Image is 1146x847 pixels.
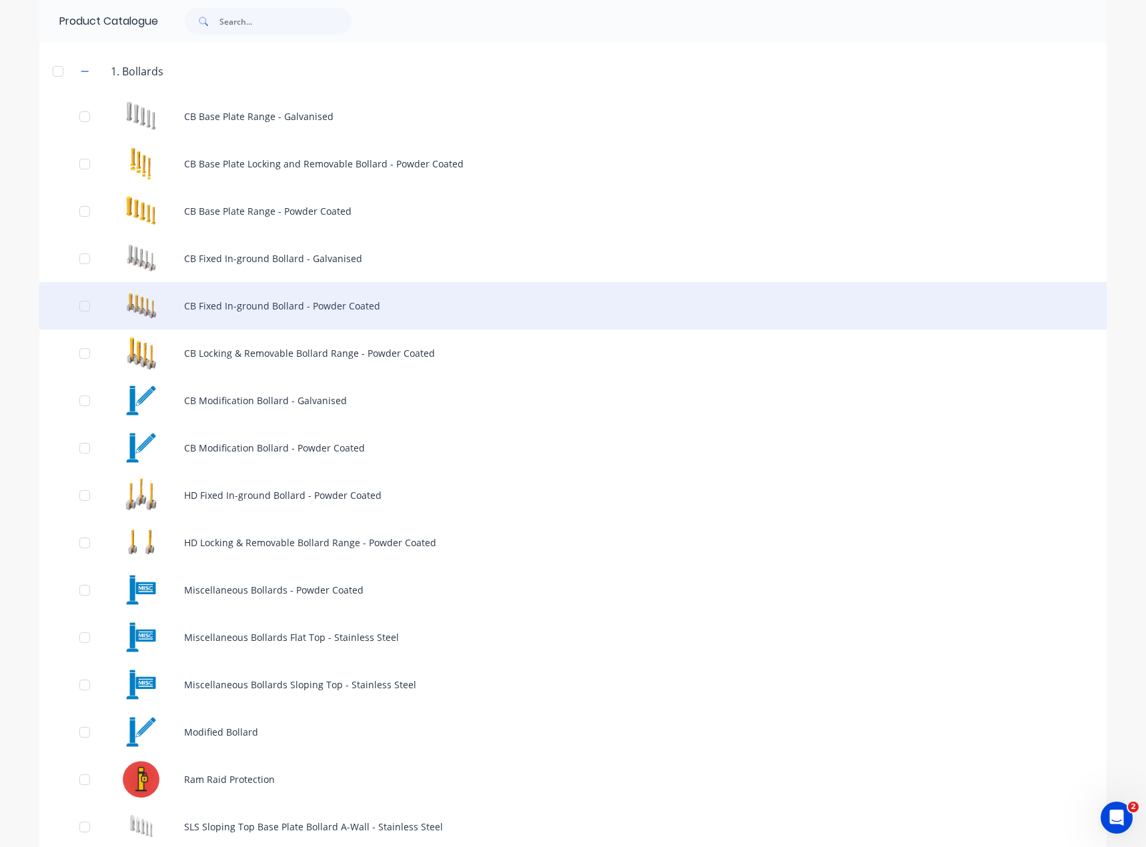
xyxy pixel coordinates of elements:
div: CB Locking & Removable Bollard Range - Powder CoatedCB Locking & Removable Bollard Range - Powder... [39,329,1107,377]
div: CB Base Plate Locking and Removable Bollard - Powder CoatedCB Base Plate Locking and Removable Bo... [39,140,1107,187]
div: CB Fixed In-ground Bollard - Powder CoatedCB Fixed In-ground Bollard - Powder Coated [39,282,1107,329]
div: CB Base Plate Range - GalvanisedCB Base Plate Range - Galvanised [39,93,1107,140]
div: CB Base Plate Range - Powder CoatedCB Base Plate Range - Powder Coated [39,187,1107,235]
div: CB Modification Bollard - Galvanised CB Modification Bollard - Galvanised [39,377,1107,424]
span: 2 [1128,802,1139,812]
div: Ram Raid ProtectionRam Raid Protection [39,756,1107,803]
div: HD Fixed In-ground Bollard - Powder CoatedHD Fixed In-ground Bollard - Powder Coated [39,472,1107,519]
div: 1. Bollards [100,63,174,79]
div: Miscellaneous Bollards Sloping Top - Stainless SteelMiscellaneous Bollards Sloping Top - Stainles... [39,661,1107,708]
div: Miscellaneous Bollards Flat Top - Stainless SteelMiscellaneous Bollards Flat Top - Stainless Steel [39,614,1107,661]
div: Miscellaneous Bollards - Powder CoatedMiscellaneous Bollards - Powder Coated [39,566,1107,614]
div: HD Locking & Removable Bollard Range - Powder CoatedHD Locking & Removable Bollard Range - Powder... [39,519,1107,566]
div: Modified BollardModified Bollard [39,708,1107,756]
div: CB Modification Bollard - Powder CoatedCB Modification Bollard - Powder Coated [39,424,1107,472]
input: Search... [219,8,352,35]
iframe: Intercom live chat [1101,802,1133,834]
div: CB Fixed In-ground Bollard - GalvanisedCB Fixed In-ground Bollard - Galvanised [39,235,1107,282]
